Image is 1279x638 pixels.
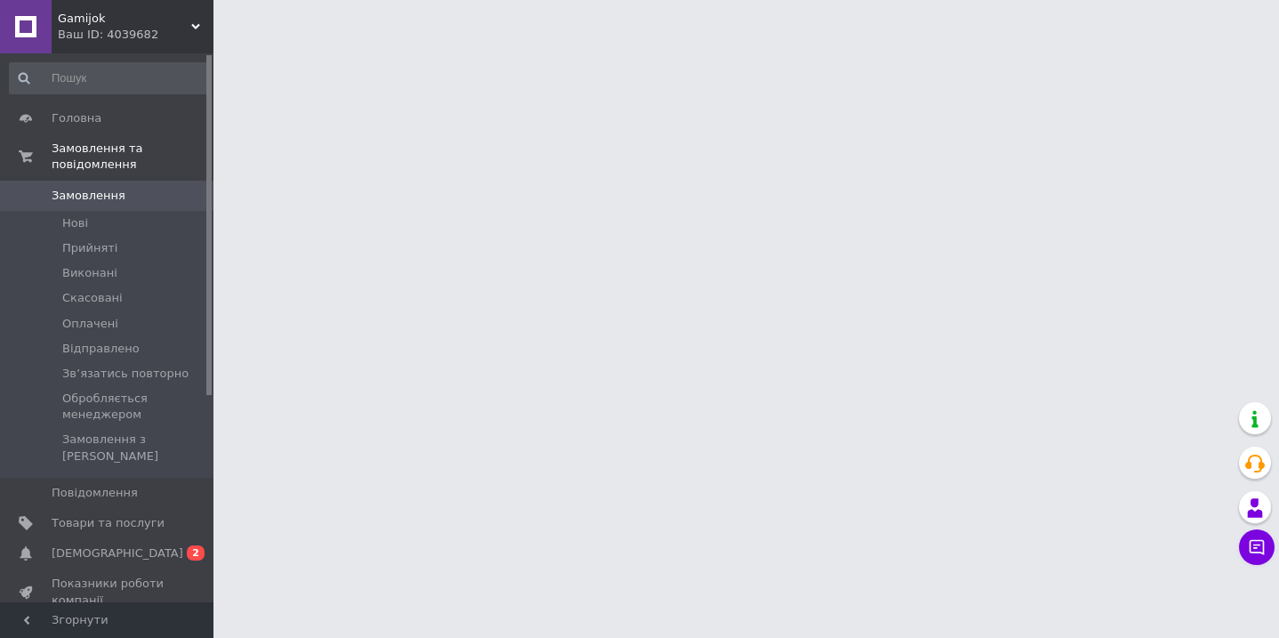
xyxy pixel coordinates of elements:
div: Ваш ID: 4039682 [58,27,213,43]
span: Головна [52,110,101,126]
span: 2 [187,545,205,561]
span: Замовлення та повідомлення [52,141,213,173]
span: Звʼязатись повторно [62,366,189,382]
span: Скасовані [62,290,123,306]
span: Прийняті [62,240,117,256]
span: Виконані [62,265,117,281]
span: Показники роботи компанії [52,576,165,608]
span: Gamijok [58,11,191,27]
span: Замовлення з [PERSON_NAME] [62,432,208,464]
span: Відправлено [62,341,140,357]
span: [DEMOGRAPHIC_DATA] [52,545,183,561]
input: Пошук [9,62,210,94]
span: Оплачені [62,316,118,332]
span: Нові [62,215,88,231]
span: Обробляється менеджером [62,391,208,423]
span: Замовлення [52,188,125,204]
span: Повідомлення [52,485,138,501]
button: Чат з покупцем [1239,529,1275,565]
span: Товари та послуги [52,515,165,531]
